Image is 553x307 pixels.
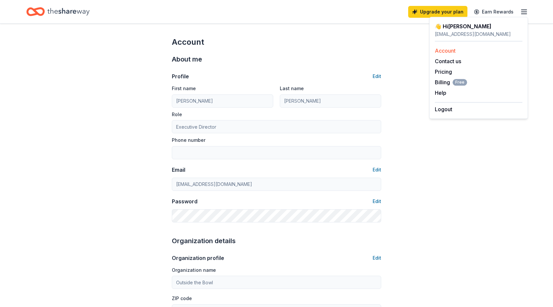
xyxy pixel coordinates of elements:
div: Organization profile [172,254,224,262]
button: Logout [435,105,452,113]
div: About me [172,54,381,64]
label: ZIP code [172,295,192,302]
div: Account [172,37,381,47]
button: Help [435,89,446,97]
div: Organization details [172,236,381,246]
a: Account [435,47,456,54]
button: Contact us [435,57,461,65]
div: Password [172,197,197,205]
label: First name [172,85,196,92]
button: Edit [373,72,381,80]
a: Pricing [435,68,452,75]
div: Profile [172,72,189,80]
a: Home [26,4,90,19]
div: Email [172,166,185,174]
label: Last name [280,85,304,92]
a: Earn Rewards [470,6,517,18]
button: BillingFree [435,78,467,86]
label: Organization name [172,267,216,273]
span: Billing [435,78,467,86]
a: Upgrade your plan [408,6,467,18]
button: Edit [373,197,381,205]
button: Edit [373,166,381,174]
div: 👋 Hi [PERSON_NAME] [435,22,522,30]
label: Role [172,111,182,118]
button: Edit [373,254,381,262]
label: Phone number [172,137,205,143]
div: [EMAIL_ADDRESS][DOMAIN_NAME] [435,30,522,38]
span: Free [453,79,467,86]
